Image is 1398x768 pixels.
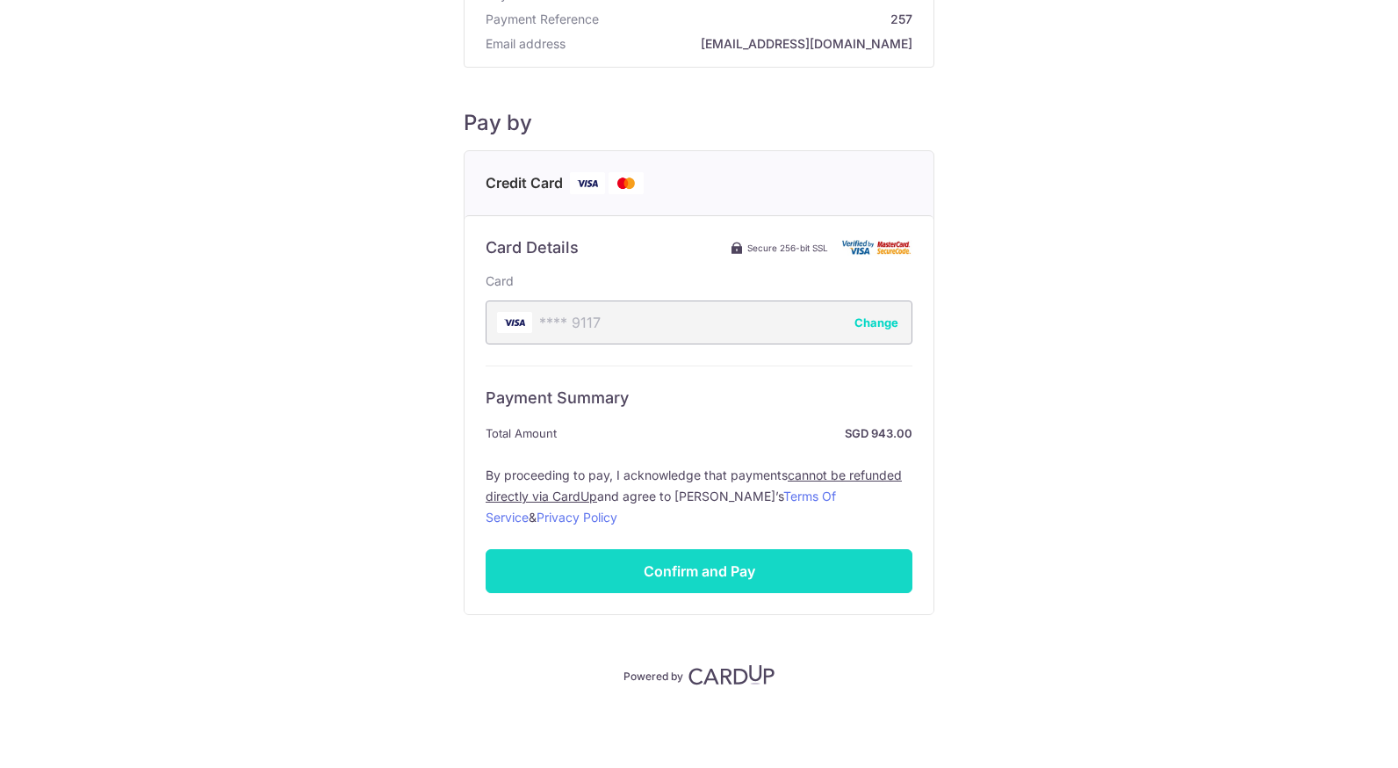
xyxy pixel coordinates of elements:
label: Card [486,272,514,290]
span: Credit Card [486,172,563,194]
input: Confirm and Pay [486,549,912,593]
button: Change [854,314,898,331]
span: Email address [486,35,566,53]
span: Payment Reference [486,11,599,28]
img: Visa [570,172,605,194]
a: Privacy Policy [537,510,617,525]
img: CardUp [688,664,775,685]
strong: SGD 943.00 [564,423,912,444]
h6: Card Details [486,237,579,258]
h5: Pay by [464,110,934,136]
strong: 257 [606,11,912,28]
label: By proceeding to pay, I acknowledge that payments and agree to [PERSON_NAME]’s & [486,465,912,528]
strong: [EMAIL_ADDRESS][DOMAIN_NAME] [573,35,912,53]
h6: Payment Summary [486,388,912,409]
img: Mastercard [609,172,644,194]
span: Secure 256-bit SSL [747,241,828,255]
img: Card secure [842,240,912,255]
p: Powered by [623,666,683,684]
span: Total Amount [486,423,557,444]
